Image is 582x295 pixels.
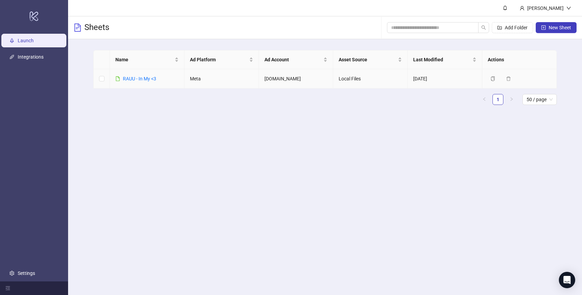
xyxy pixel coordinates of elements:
[482,50,557,69] th: Actions
[536,22,577,33] button: New Sheet
[506,94,517,105] button: right
[408,69,482,89] td: [DATE]
[482,97,486,101] span: left
[115,56,173,63] span: Name
[524,4,566,12] div: [PERSON_NAME]
[493,94,503,105] a: 1
[549,25,571,30] span: New Sheet
[541,25,546,30] span: plus-square
[333,69,408,89] td: Local Files
[559,272,575,288] div: Open Intercom Messenger
[566,6,571,11] span: down
[505,25,528,30] span: Add Folder
[479,94,490,105] li: Previous Page
[497,25,502,30] span: folder-add
[5,286,10,291] span: menu-fold
[18,38,34,43] a: Launch
[74,24,82,32] span: file-text
[506,94,517,105] li: Next Page
[339,56,397,63] span: Asset Source
[184,50,259,69] th: Ad Platform
[115,76,120,81] span: file
[18,54,44,60] a: Integrations
[492,94,503,105] li: 1
[110,50,184,69] th: Name
[190,56,248,63] span: Ad Platform
[479,94,490,105] button: left
[184,69,259,89] td: Meta
[259,50,334,69] th: Ad Account
[259,69,334,89] td: [DOMAIN_NAME]
[481,25,486,30] span: search
[503,5,507,10] span: bell
[123,76,156,81] a: RAUU - In My <3
[18,270,35,276] a: Settings
[522,94,557,105] div: Page Size
[510,97,514,101] span: right
[490,76,495,81] span: copy
[264,56,322,63] span: Ad Account
[527,94,553,105] span: 50 / page
[84,22,109,33] h3: Sheets
[408,50,482,69] th: Last Modified
[506,76,511,81] span: delete
[333,50,408,69] th: Asset Source
[492,22,533,33] button: Add Folder
[413,56,471,63] span: Last Modified
[520,6,524,11] span: user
